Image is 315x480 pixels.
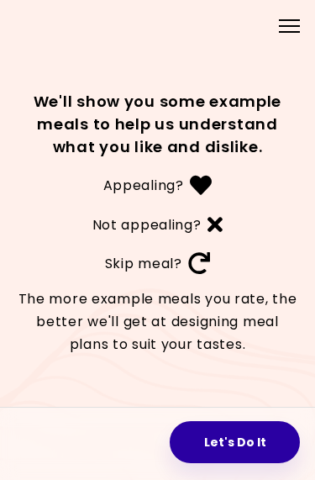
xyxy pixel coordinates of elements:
p: Not appealing? [15,210,300,236]
p: Skip meal? [15,249,300,275]
p: Appealing? [15,171,300,197]
button: Let's Do It [170,421,300,463]
h1: We'll show you some example meals to help us understand what you like and dislike. [15,90,300,158]
p: The more example meals you rate, the better we'll get at designing meal plans to suit your tastes. [15,287,300,356]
